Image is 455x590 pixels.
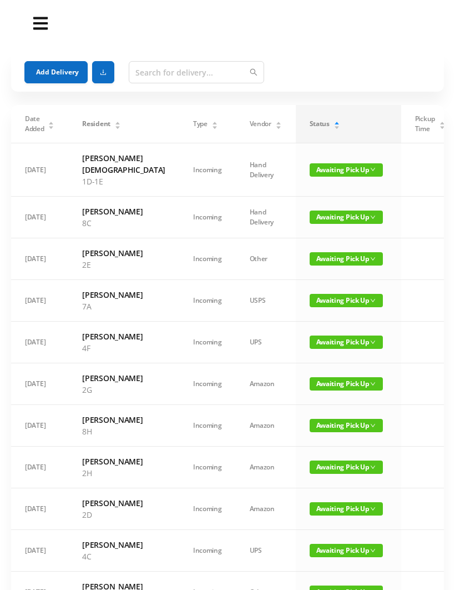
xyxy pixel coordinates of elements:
[370,214,376,220] i: icon: down
[179,322,236,363] td: Incoming
[439,120,445,123] i: icon: caret-up
[310,211,383,224] span: Awaiting Pick Up
[11,238,68,280] td: [DATE]
[11,530,68,572] td: [DATE]
[370,381,376,387] i: icon: down
[275,120,281,123] i: icon: caret-up
[275,120,282,127] div: Sort
[179,447,236,488] td: Incoming
[310,419,383,432] span: Awaiting Pick Up
[82,539,165,551] h6: [PERSON_NAME]
[48,120,54,123] i: icon: caret-up
[82,456,165,467] h6: [PERSON_NAME]
[82,247,165,259] h6: [PERSON_NAME]
[92,61,114,83] button: icon: download
[129,61,264,83] input: Search for delivery...
[82,206,165,217] h6: [PERSON_NAME]
[179,197,236,238] td: Incoming
[179,405,236,447] td: Incoming
[439,124,445,128] i: icon: caret-down
[333,120,340,127] div: Sort
[114,120,121,127] div: Sort
[25,114,44,134] span: Date Added
[11,322,68,363] td: [DATE]
[179,530,236,572] td: Incoming
[82,289,165,301] h6: [PERSON_NAME]
[310,502,383,516] span: Awaiting Pick Up
[82,331,165,342] h6: [PERSON_NAME]
[310,461,383,474] span: Awaiting Pick Up
[236,322,296,363] td: UPS
[275,124,281,128] i: icon: caret-down
[236,238,296,280] td: Other
[11,447,68,488] td: [DATE]
[193,119,208,129] span: Type
[370,423,376,428] i: icon: down
[310,544,383,557] span: Awaiting Pick Up
[82,509,165,521] p: 2D
[82,497,165,509] h6: [PERSON_NAME]
[236,488,296,530] td: Amazon
[82,426,165,437] p: 8H
[333,124,340,128] i: icon: caret-down
[82,342,165,354] p: 4F
[236,447,296,488] td: Amazon
[179,280,236,322] td: Incoming
[250,119,271,129] span: Vendor
[236,363,296,405] td: Amazon
[310,294,383,307] span: Awaiting Pick Up
[370,256,376,262] i: icon: down
[236,405,296,447] td: Amazon
[179,488,236,530] td: Incoming
[250,68,257,76] i: icon: search
[82,301,165,312] p: 7A
[333,120,340,123] i: icon: caret-up
[11,405,68,447] td: [DATE]
[370,339,376,345] i: icon: down
[82,551,165,562] p: 4C
[370,167,376,172] i: icon: down
[310,377,383,391] span: Awaiting Pick Up
[11,488,68,530] td: [DATE]
[179,143,236,197] td: Incoming
[211,124,218,128] i: icon: caret-down
[11,280,68,322] td: [DATE]
[11,363,68,405] td: [DATE]
[370,506,376,512] i: icon: down
[236,530,296,572] td: UPS
[236,280,296,322] td: USPS
[179,238,236,280] td: Incoming
[310,336,383,349] span: Awaiting Pick Up
[370,548,376,553] i: icon: down
[114,124,120,128] i: icon: caret-down
[82,119,110,129] span: Resident
[82,467,165,479] p: 2H
[439,120,446,127] div: Sort
[114,120,120,123] i: icon: caret-up
[24,61,88,83] button: Add Delivery
[236,197,296,238] td: Hand Delivery
[82,217,165,229] p: 8C
[211,120,218,123] i: icon: caret-up
[82,372,165,384] h6: [PERSON_NAME]
[236,143,296,197] td: Hand Delivery
[82,176,165,187] p: 1D-1E
[370,298,376,303] i: icon: down
[310,119,330,129] span: Status
[415,114,435,134] span: Pickup Time
[310,252,383,266] span: Awaiting Pick Up
[82,152,165,176] h6: [PERSON_NAME][DEMOGRAPHIC_DATA]
[11,197,68,238] td: [DATE]
[48,120,54,127] div: Sort
[11,143,68,197] td: [DATE]
[48,124,54,128] i: icon: caret-down
[82,384,165,396] p: 2G
[370,464,376,470] i: icon: down
[211,120,218,127] div: Sort
[179,363,236,405] td: Incoming
[82,259,165,271] p: 2E
[82,414,165,426] h6: [PERSON_NAME]
[310,163,383,177] span: Awaiting Pick Up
